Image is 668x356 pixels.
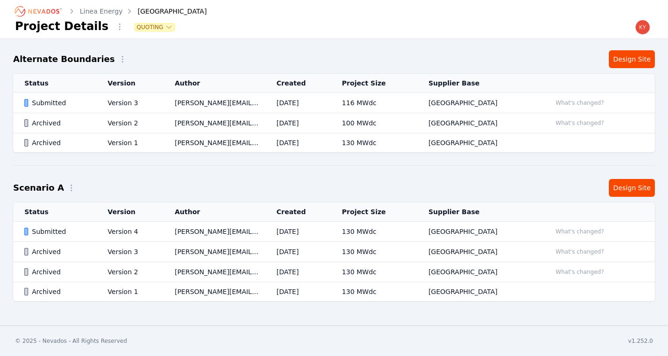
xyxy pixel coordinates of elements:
[163,262,265,282] td: [PERSON_NAME][EMAIL_ADDRESS][PERSON_NAME][DOMAIN_NAME]
[163,74,265,93] th: Author
[24,118,92,128] div: Archived
[265,113,330,133] td: [DATE]
[24,287,92,296] div: Archived
[163,202,265,222] th: Author
[163,133,265,153] td: [PERSON_NAME][EMAIL_ADDRESS][PERSON_NAME][DOMAIN_NAME]
[163,93,265,113] td: [PERSON_NAME][EMAIL_ADDRESS][PERSON_NAME][DOMAIN_NAME]
[13,202,96,222] th: Status
[609,50,655,68] a: Design Site
[13,93,655,113] tr: SubmittedVersion 3[PERSON_NAME][EMAIL_ADDRESS][PERSON_NAME][DOMAIN_NAME][DATE]116 MWdc[GEOGRAPHIC...
[552,118,608,128] button: What's changed?
[330,262,417,282] td: 130 MWdc
[635,20,650,35] img: kyle.macdougall@nevados.solar
[15,337,127,345] div: © 2025 - Nevados - All Rights Reserved
[24,98,92,108] div: Submitted
[13,181,64,194] h2: Scenario A
[96,202,163,222] th: Version
[13,242,655,262] tr: ArchivedVersion 3[PERSON_NAME][EMAIL_ADDRESS][PERSON_NAME][DOMAIN_NAME][DATE]130 MWdc[GEOGRAPHIC_...
[80,7,123,16] a: Linea Energy
[628,337,653,345] div: v1.252.0
[24,227,92,236] div: Submitted
[265,74,330,93] th: Created
[96,93,163,113] td: Version 3
[417,242,540,262] td: [GEOGRAPHIC_DATA]
[24,247,92,256] div: Archived
[330,202,417,222] th: Project Size
[417,74,540,93] th: Supplier Base
[15,19,108,34] h1: Project Details
[96,113,163,133] td: Version 2
[265,222,330,242] td: [DATE]
[13,53,115,66] h2: Alternate Boundaries
[265,133,330,153] td: [DATE]
[13,113,655,133] tr: ArchivedVersion 2[PERSON_NAME][EMAIL_ADDRESS][PERSON_NAME][DOMAIN_NAME][DATE]100 MWdc[GEOGRAPHIC_...
[609,179,655,197] a: Design Site
[417,202,540,222] th: Supplier Base
[330,113,417,133] td: 100 MWdc
[124,7,207,16] div: [GEOGRAPHIC_DATA]
[330,133,417,153] td: 130 MWdc
[96,133,163,153] td: Version 1
[330,93,417,113] td: 116 MWdc
[163,282,265,302] td: [PERSON_NAME][EMAIL_ADDRESS][PERSON_NAME][DOMAIN_NAME]
[330,74,417,93] th: Project Size
[552,267,608,277] button: What's changed?
[265,242,330,262] td: [DATE]
[552,98,608,108] button: What's changed?
[417,222,540,242] td: [GEOGRAPHIC_DATA]
[163,242,265,262] td: [PERSON_NAME][EMAIL_ADDRESS][PERSON_NAME][DOMAIN_NAME]
[417,133,540,153] td: [GEOGRAPHIC_DATA]
[13,262,655,282] tr: ArchivedVersion 2[PERSON_NAME][EMAIL_ADDRESS][PERSON_NAME][DOMAIN_NAME][DATE]130 MWdc[GEOGRAPHIC_...
[330,222,417,242] td: 130 MWdc
[96,222,163,242] td: Version 4
[330,282,417,302] td: 130 MWdc
[265,262,330,282] td: [DATE]
[13,222,655,242] tr: SubmittedVersion 4[PERSON_NAME][EMAIL_ADDRESS][PERSON_NAME][DOMAIN_NAME][DATE]130 MWdc[GEOGRAPHIC...
[265,202,330,222] th: Created
[330,242,417,262] td: 130 MWdc
[15,4,207,19] nav: Breadcrumb
[417,262,540,282] td: [GEOGRAPHIC_DATA]
[96,262,163,282] td: Version 2
[163,113,265,133] td: [PERSON_NAME][EMAIL_ADDRESS][PERSON_NAME][DOMAIN_NAME]
[96,282,163,302] td: Version 1
[13,133,655,153] tr: ArchivedVersion 1[PERSON_NAME][EMAIL_ADDRESS][PERSON_NAME][DOMAIN_NAME][DATE]130 MWdc[GEOGRAPHIC_...
[135,23,175,31] button: Quoting
[96,242,163,262] td: Version 3
[24,267,92,277] div: Archived
[552,226,608,237] button: What's changed?
[265,282,330,302] td: [DATE]
[163,222,265,242] td: [PERSON_NAME][EMAIL_ADDRESS][PERSON_NAME][DOMAIN_NAME]
[417,93,540,113] td: [GEOGRAPHIC_DATA]
[417,113,540,133] td: [GEOGRAPHIC_DATA]
[24,138,92,147] div: Archived
[552,247,608,257] button: What's changed?
[417,282,540,302] td: [GEOGRAPHIC_DATA]
[96,74,163,93] th: Version
[13,74,96,93] th: Status
[265,93,330,113] td: [DATE]
[13,282,655,302] tr: ArchivedVersion 1[PERSON_NAME][EMAIL_ADDRESS][PERSON_NAME][DOMAIN_NAME][DATE]130 MWdc[GEOGRAPHIC_...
